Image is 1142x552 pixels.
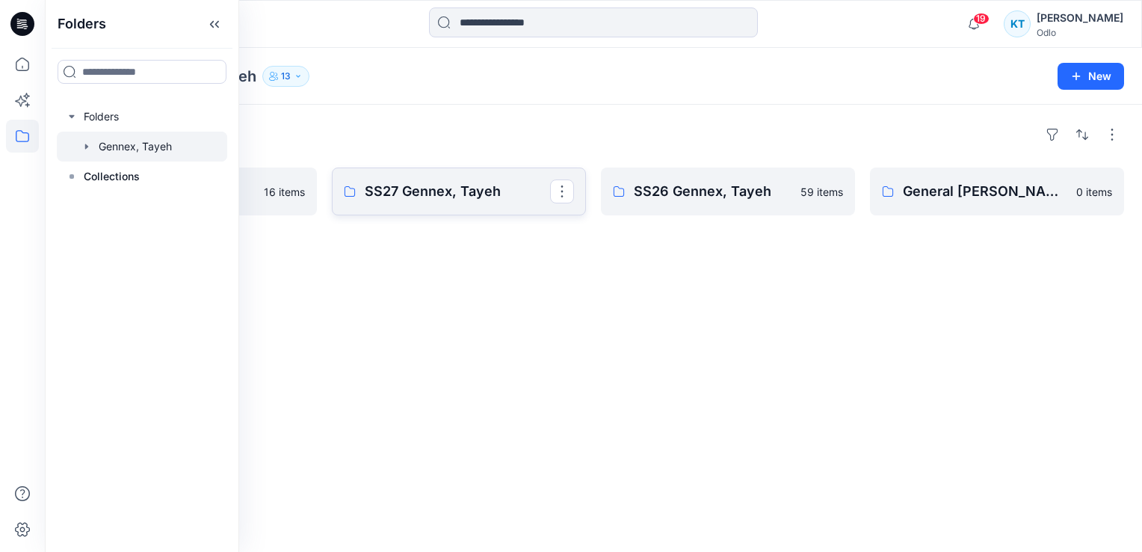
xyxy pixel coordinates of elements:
[903,181,1067,202] p: General [PERSON_NAME], Tayeh
[1076,184,1112,200] p: 0 items
[1037,27,1123,38] div: Odlo
[262,66,309,87] button: 13
[1037,9,1123,27] div: [PERSON_NAME]
[601,168,855,215] a: SS26 Gennex, Tayeh59 items
[332,168,586,215] a: SS27 Gennex, Tayeh
[281,68,291,85] p: 13
[870,168,1124,215] a: General [PERSON_NAME], Tayeh0 items
[365,181,550,202] p: SS27 Gennex, Tayeh
[84,168,140,185] p: Collections
[634,181,791,202] p: SS26 Gennex, Tayeh
[1004,10,1031,37] div: KT
[1058,63,1124,90] button: New
[264,184,305,200] p: 16 items
[800,184,843,200] p: 59 items
[973,13,990,25] span: 19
